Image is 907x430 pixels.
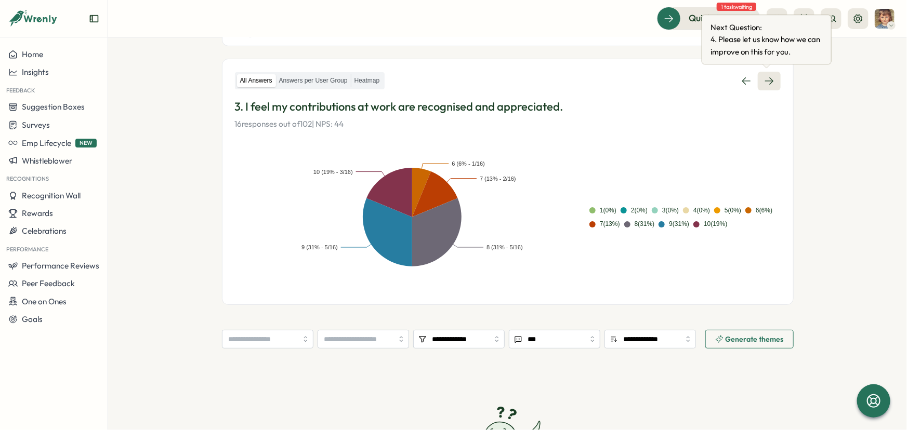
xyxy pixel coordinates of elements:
[657,7,760,30] button: Quick Actions
[704,219,727,229] div: 10 ( 19 %)
[22,314,43,324] span: Goals
[726,335,784,343] span: Generate themes
[689,11,745,25] span: Quick Actions
[313,169,353,175] text: 10 (19% - 3/16)
[717,3,756,11] span: 1 task waiting
[875,9,895,29] img: Jane Lapthorne
[22,138,71,148] span: Emp Lifecycle
[635,219,655,229] div: 8 ( 31 %)
[631,206,648,216] div: 2 ( 0 %)
[235,118,781,130] p: 16 responses out of 102 | NPS: 44
[22,49,43,59] span: Home
[600,219,620,229] div: 7 ( 13 %)
[756,206,772,216] div: 6 ( 6 %)
[662,206,679,216] div: 3 ( 0 %)
[276,74,351,87] label: Answers per User Group
[235,99,781,115] p: 3. I feel my contributions at work are recognised and appreciated.
[487,245,523,251] text: 8 (31% - 5/16)
[600,206,616,216] div: 1 ( 0 %)
[22,261,99,271] span: Performance Reviews
[693,206,710,216] div: 4 ( 0 %)
[22,208,53,218] span: Rewards
[22,226,67,236] span: Celebrations
[22,67,49,77] span: Insights
[725,206,741,216] div: 5 ( 0 %)
[89,14,99,24] button: Expand sidebar
[301,245,338,251] text: 9 (31% - 5/16)
[452,160,485,167] text: 6 (6% - 1/16)
[480,176,516,182] text: 7 (13% - 2/16)
[22,102,85,112] span: Suggestion Boxes
[75,139,97,147] span: NEW
[22,278,75,288] span: Peer Feedback
[22,120,50,130] span: Surveys
[22,156,72,166] span: Whistleblower
[237,74,275,87] label: All Answers
[705,330,794,348] button: Generate themes
[22,191,81,200] span: Recognition Wall
[711,33,835,58] span: 4 . Please let us know how we can improve on this for you.
[351,74,383,87] label: Heatmap
[669,219,689,229] div: 9 ( 31 %)
[711,21,835,33] span: Next Question:
[22,297,67,306] span: One on Ones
